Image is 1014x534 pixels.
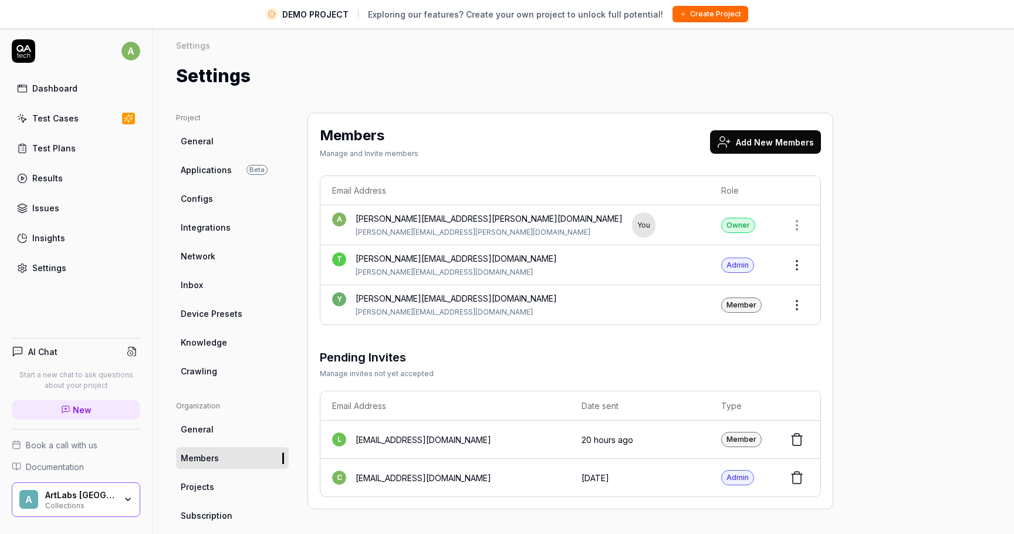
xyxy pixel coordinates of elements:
span: Beta [246,165,268,175]
div: Manage and Invite members [320,148,418,159]
th: Role [709,176,773,205]
span: t [332,252,346,266]
a: Configs [176,188,289,209]
span: A [19,490,38,509]
button: Open members actions menu [785,293,809,317]
div: [PERSON_NAME][EMAIL_ADDRESS][DOMAIN_NAME] [356,252,557,265]
h3: Pending Invites [320,349,434,366]
div: Settings [176,39,210,51]
div: Test Plans [32,142,76,154]
div: Organization [176,401,289,411]
span: Subscription [181,509,232,522]
div: Member [721,298,762,313]
a: Test Cases [12,107,140,130]
span: Inbox [181,279,203,291]
div: [PERSON_NAME][EMAIL_ADDRESS][PERSON_NAME][DOMAIN_NAME] [356,227,623,238]
div: Dashboard [32,82,77,94]
a: Inbox [176,274,289,296]
a: Knowledge [176,332,289,353]
div: Collections [45,500,116,509]
time: [DATE] [582,473,609,483]
span: a [332,212,346,227]
h4: AI Chat [28,346,58,358]
div: Settings [32,262,66,274]
button: Open members actions menu [785,254,809,277]
button: Add New Members [710,130,821,154]
div: Project [176,113,289,123]
div: Owner [721,218,755,233]
span: Exploring our features? Create your own project to unlock full potential! [368,8,663,21]
div: [PERSON_NAME][EMAIL_ADDRESS][DOMAIN_NAME] [356,292,557,305]
a: Dashboard [12,77,140,100]
a: Insights [12,227,140,249]
p: Start a new chat to ask questions about your project [12,370,140,391]
span: New [73,404,92,416]
div: [EMAIL_ADDRESS][DOMAIN_NAME] [356,472,491,484]
div: Results [32,172,63,184]
a: General [176,418,289,440]
span: y [332,292,346,306]
div: Test Cases [32,112,79,124]
span: Projects [181,481,214,493]
div: [EMAIL_ADDRESS][DOMAIN_NAME] [356,434,491,446]
span: Crawling [181,365,217,377]
a: Network [176,245,289,267]
time: 20 hours ago [582,435,633,445]
span: Members [181,452,219,464]
a: Integrations [176,217,289,238]
a: Issues [12,197,140,219]
h2: Members [320,125,384,146]
div: [PERSON_NAME][EMAIL_ADDRESS][DOMAIN_NAME] [356,307,557,317]
a: Settings [12,256,140,279]
div: [PERSON_NAME][EMAIL_ADDRESS][DOMAIN_NAME] [356,267,557,278]
span: Network [181,250,215,262]
div: You [632,212,655,238]
a: Members [176,447,289,469]
a: ApplicationsBeta [176,159,289,181]
button: a [121,39,140,63]
span: DEMO PROJECT [282,8,349,21]
a: Subscription [176,505,289,526]
button: Open members actions menu [785,214,809,237]
div: [PERSON_NAME][EMAIL_ADDRESS][PERSON_NAME][DOMAIN_NAME] [356,212,623,225]
span: General [181,423,214,435]
a: Book a call with us [12,439,140,451]
div: Admin [721,470,754,485]
a: Crawling [176,360,289,382]
span: a [121,42,140,60]
span: General [181,135,214,147]
span: Integrations [181,221,231,234]
span: Knowledge [181,336,227,349]
button: AArtLabs [GEOGRAPHIC_DATA]Collections [12,482,140,518]
th: Date sent [570,391,709,421]
div: Issues [32,202,59,214]
div: Member [721,432,762,447]
div: Manage invites not yet accepted [320,369,434,379]
a: Projects [176,476,289,498]
a: Documentation [12,461,140,473]
th: Email Address [320,391,570,421]
th: Type [709,391,773,421]
div: Admin [721,258,754,273]
div: Insights [32,232,65,244]
th: Email Address [320,176,709,205]
span: Book a call with us [26,439,97,451]
span: l [332,432,346,447]
a: Test Plans [12,137,140,160]
span: Configs [181,192,213,205]
span: Device Presets [181,307,242,320]
span: Documentation [26,461,84,473]
a: General [176,130,289,152]
div: ArtLabs Europe [45,490,116,501]
a: New [12,400,140,420]
a: Results [12,167,140,190]
h1: Settings [176,63,251,89]
a: Device Presets [176,303,289,325]
span: c [332,471,346,485]
button: Create Project [672,6,748,22]
span: Applications [181,164,232,176]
